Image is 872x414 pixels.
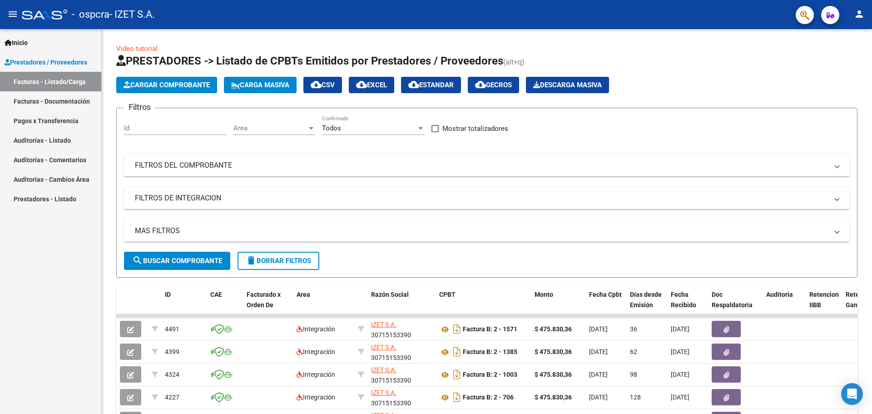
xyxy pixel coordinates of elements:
[5,38,28,48] span: Inicio
[630,325,637,333] span: 36
[371,291,409,298] span: Razón Social
[766,291,793,298] span: Auditoria
[463,349,517,356] strong: Factura B: 2 - 1385
[671,325,689,333] span: [DATE]
[297,325,335,333] span: Integración
[371,388,432,407] div: 30715153390
[451,322,463,336] i: Descargar documento
[401,77,461,93] button: Estandar
[371,342,432,361] div: 30715153390
[297,394,335,401] span: Integración
[589,371,608,378] span: [DATE]
[165,394,179,401] span: 4227
[165,291,171,298] span: ID
[408,81,454,89] span: Estandar
[165,325,179,333] span: 4491
[124,81,210,89] span: Cargar Comprobante
[135,193,828,203] mat-panel-title: FILTROS DE INTEGRACION
[116,55,503,67] span: PRESTADORES -> Listado de CPBTs Emitidos por Prestadores / Proveedores
[463,371,517,379] strong: Factura B: 2 - 1003
[451,390,463,404] i: Descargar documento
[589,348,608,355] span: [DATE]
[233,124,307,132] span: Area
[7,9,18,20] mat-icon: menu
[135,160,828,170] mat-panel-title: FILTROS DEL COMPROBANTE
[293,285,354,325] datatable-header-cell: Area
[297,291,310,298] span: Area
[535,325,572,333] strong: $ 475.830,36
[5,57,87,67] span: Prestadores / Proveedores
[854,9,865,20] mat-icon: person
[475,79,486,90] mat-icon: cloud_download
[630,291,662,309] span: Días desde Emisión
[367,285,436,325] datatable-header-cell: Razón Social
[371,366,396,374] span: IZET S.A.
[238,252,319,270] button: Borrar Filtros
[667,285,708,325] datatable-header-cell: Fecha Recibido
[526,77,609,93] app-download-masive: Descarga masiva de comprobantes (adjuntos)
[371,321,396,328] span: IZET S.A.
[243,285,293,325] datatable-header-cell: Facturado x Orden De
[589,291,622,298] span: Fecha Cpbt
[531,285,585,325] datatable-header-cell: Monto
[297,348,335,355] span: Integración
[165,348,179,355] span: 4399
[671,348,689,355] span: [DATE]
[371,319,432,339] div: 30715153390
[322,124,341,132] span: Todos
[585,285,626,325] datatable-header-cell: Fecha Cpbt
[124,155,850,176] mat-expansion-panel-header: FILTROS DEL COMPROBANTE
[442,123,508,134] span: Mostrar totalizadores
[630,394,641,401] span: 128
[671,371,689,378] span: [DATE]
[436,285,531,325] datatable-header-cell: CPBT
[503,58,525,66] span: (alt+q)
[763,285,806,325] datatable-header-cell: Auditoria
[311,81,335,89] span: CSV
[451,344,463,359] i: Descargar documento
[165,371,179,378] span: 4324
[246,257,311,265] span: Borrar Filtros
[451,367,463,382] i: Descargar documento
[535,348,572,355] strong: $ 475.830,36
[303,77,342,93] button: CSV
[526,77,609,93] button: Descarga Masiva
[356,81,387,89] span: EXCEL
[132,255,143,266] mat-icon: search
[124,187,850,209] mat-expansion-panel-header: FILTROS DE INTEGRACION
[589,325,608,333] span: [DATE]
[671,291,696,309] span: Fecha Recibido
[297,371,335,378] span: Integración
[671,394,689,401] span: [DATE]
[132,257,222,265] span: Buscar Comprobante
[841,383,863,405] div: Open Intercom Messenger
[371,365,432,384] div: 30715153390
[626,285,667,325] datatable-header-cell: Días desde Emisión
[809,291,839,309] span: Retencion IIBB
[311,79,322,90] mat-icon: cloud_download
[124,220,850,242] mat-expansion-panel-header: MAS FILTROS
[533,81,602,89] span: Descarga Masiva
[371,389,396,396] span: IZET S.A.
[224,77,297,93] button: Carga Masiva
[109,5,155,25] span: - IZET S.A.
[535,371,572,378] strong: $ 475.830,36
[247,291,281,309] span: Facturado x Orden De
[708,285,763,325] datatable-header-cell: Doc Respaldatoria
[408,79,419,90] mat-icon: cloud_download
[124,101,155,114] h3: Filtros
[535,291,553,298] span: Monto
[246,255,257,266] mat-icon: delete
[806,285,842,325] datatable-header-cell: Retencion IIBB
[468,77,519,93] button: Gecros
[371,344,396,351] span: IZET S.A.
[210,291,222,298] span: CAE
[116,77,217,93] button: Cargar Comprobante
[463,394,514,401] strong: Factura B: 2 - 706
[135,226,828,236] mat-panel-title: MAS FILTROS
[589,394,608,401] span: [DATE]
[439,291,456,298] span: CPBT
[349,77,394,93] button: EXCEL
[463,326,517,333] strong: Factura B: 2 - 1571
[630,371,637,378] span: 98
